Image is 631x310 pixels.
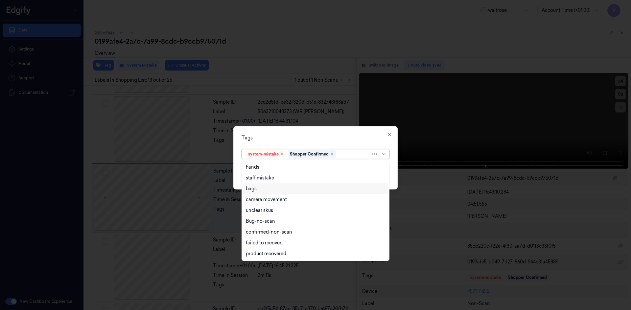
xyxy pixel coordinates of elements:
[246,185,257,192] div: bags
[246,207,273,214] div: unclear skus
[242,134,389,141] div: Tags
[280,152,284,156] div: Remove ,system-mistake
[246,250,286,257] div: product recovered
[246,196,287,203] div: camera movement
[248,151,279,157] div: system-mistake
[246,229,292,236] div: confirmed-non-scan
[330,152,334,156] div: Remove ,Shopper Confirmed
[246,218,275,225] div: Bug-no-scan
[246,239,281,246] div: failed to recover
[246,164,259,171] div: hands
[246,175,274,181] div: staff mistake
[290,151,329,157] div: Shopper Confirmed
